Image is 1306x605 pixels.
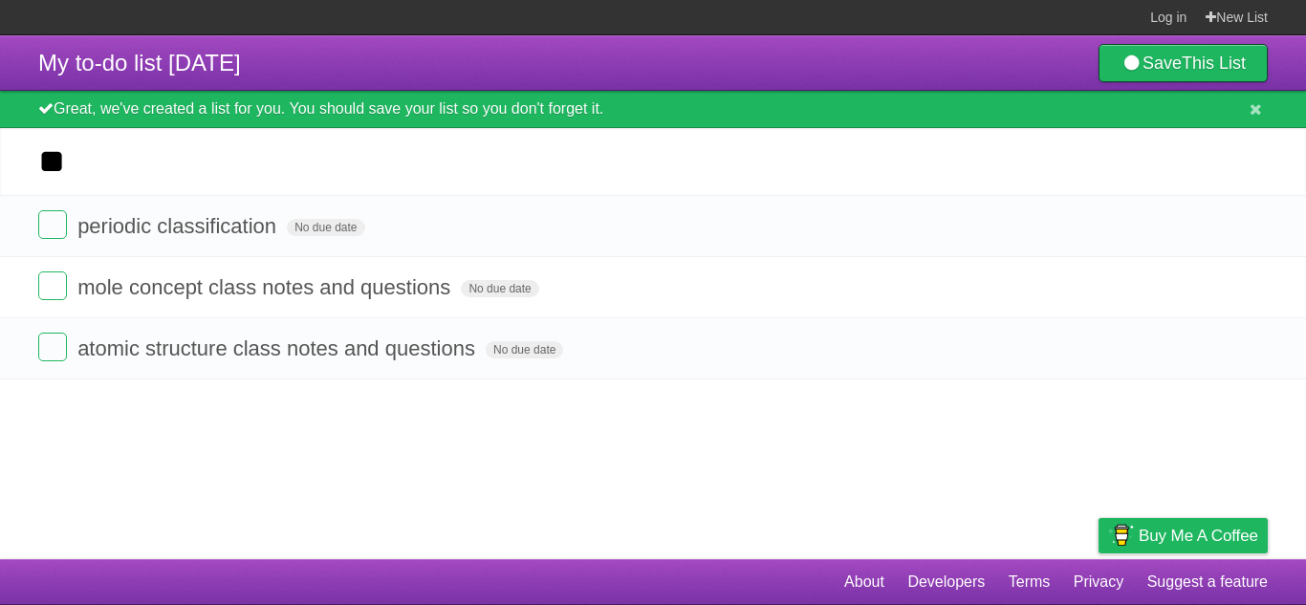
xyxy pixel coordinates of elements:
[77,275,455,299] span: mole concept class notes and questions
[907,564,985,600] a: Developers
[461,280,538,297] span: No due date
[1099,44,1268,82] a: SaveThis List
[77,336,480,360] span: atomic structure class notes and questions
[38,333,67,361] label: Done
[1099,518,1268,553] a: Buy me a coffee
[1009,564,1051,600] a: Terms
[1147,564,1268,600] a: Suggest a feature
[844,564,884,600] a: About
[287,219,364,236] span: No due date
[38,271,67,300] label: Done
[38,50,241,76] span: My to-do list [DATE]
[1074,564,1123,600] a: Privacy
[1182,54,1246,73] b: This List
[77,214,281,238] span: periodic classification
[1108,519,1134,551] img: Buy me a coffee
[486,341,563,358] span: No due date
[38,210,67,239] label: Done
[1139,519,1258,552] span: Buy me a coffee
